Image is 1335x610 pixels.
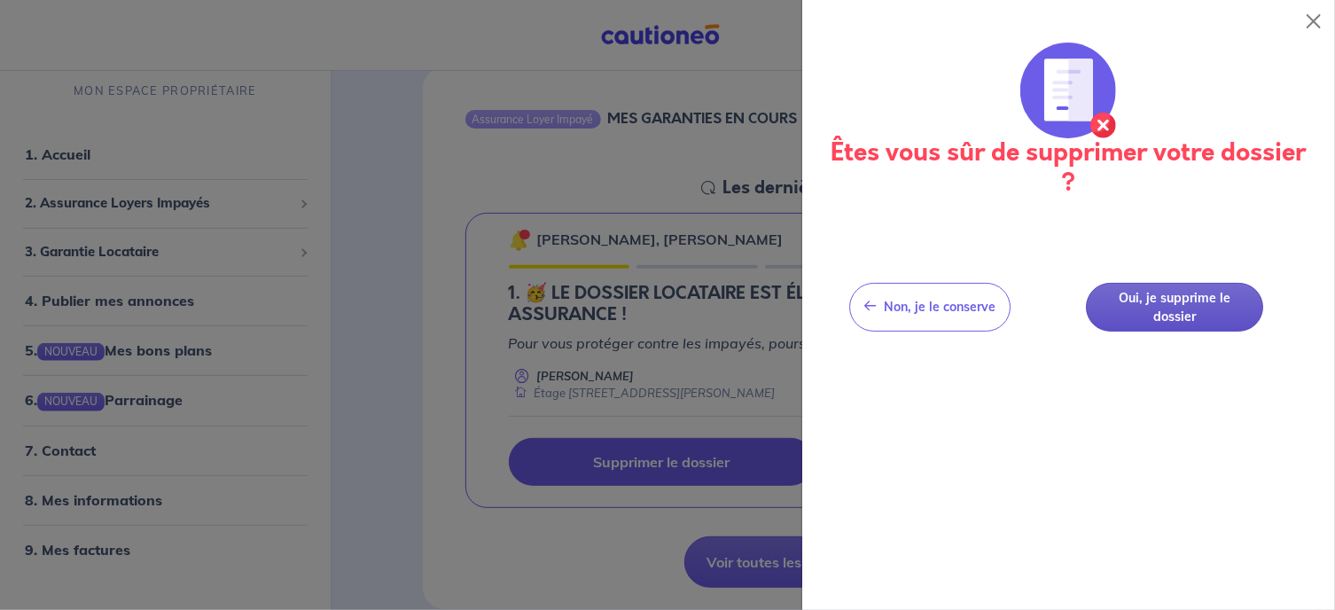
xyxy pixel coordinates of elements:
span: Non, je le conserve [884,299,995,315]
button: Oui, je supprime le dossier [1087,283,1264,332]
button: Non, je le conserve [849,283,1011,332]
button: Close [1300,7,1328,35]
h3: Êtes vous sûr de supprimer votre dossier ? [824,138,1314,198]
img: illu_annulation_contrat.svg [1020,43,1116,138]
